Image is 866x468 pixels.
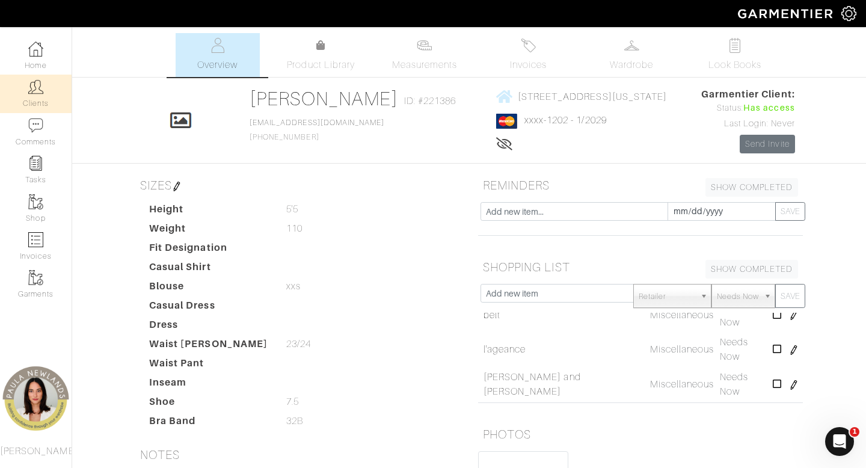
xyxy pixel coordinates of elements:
[287,58,355,72] span: Product Library
[28,194,43,209] img: garments-icon-b7da505a4dc4fd61783c78ac3ca0ef83fa9d6f193b1c9dc38574b1d14d53ca28.png
[28,232,43,247] img: orders-icon-0abe47150d42831381b5fb84f609e132dff9fe21cb692f30cb5eec754e2cba89.png
[789,345,799,355] img: pen-cf24a1663064a2ec1b9c1bd2387e9de7a2fa800b781884d57f21acf72779bad2.png
[650,379,714,390] span: Miscellaneous
[775,284,805,308] button: SAVE
[417,38,432,53] img: measurements-466bbee1fd09ba9460f595b01e5d73f9e2bff037440d3c8f018324cb6cdf7a4a.svg
[197,58,238,72] span: Overview
[140,414,277,433] dt: Bra Band
[650,344,714,355] span: Miscellaneous
[382,33,467,77] a: Measurements
[728,38,743,53] img: todo-9ac3debb85659649dc8f770b8b6100bb5dab4b48dedcbae339e5042a72dfd3cc.svg
[732,3,841,24] img: garmentier-logo-header-white-b43fb05a5012e4ada735d5af1a66efaba907eab6374d6393d1fbf88cb4ef424d.png
[510,58,547,72] span: Invoices
[286,337,311,351] span: 23/24
[624,38,639,53] img: wardrobe-487a4870c1b7c33e795ec22d11cfc2ed9d08956e64fb3008fe2437562e282088.svg
[484,370,644,399] a: [PERSON_NAME] and [PERSON_NAME]
[705,178,798,197] a: SHOW COMPLETED
[140,356,277,375] dt: Waist Pant
[286,414,303,428] span: 32B
[286,279,301,294] span: xxs
[850,427,859,437] span: 1
[140,395,277,414] dt: Shoe
[720,372,748,397] span: Needs Now
[701,117,795,131] div: Last Login: Never
[210,38,225,53] img: basicinfo-40fd8af6dae0f16599ec9e87c0ef1c0a1fdea2edbe929e3d69a839185d80c458.svg
[486,33,570,77] a: Invoices
[172,182,182,191] img: pen-cf24a1663064a2ec1b9c1bd2387e9de7a2fa800b781884d57f21acf72779bad2.png
[28,270,43,285] img: garments-icon-b7da505a4dc4fd61783c78ac3ca0ef83fa9d6f193b1c9dc38574b1d14d53ca28.png
[701,102,795,115] div: Status:
[650,310,714,321] span: Miscellaneous
[775,202,805,221] button: SAVE
[478,173,803,197] h5: REMINDERS
[789,380,799,390] img: pen-cf24a1663064a2ec1b9c1bd2387e9de7a2fa800b781884d57f21acf72779bad2.png
[28,42,43,57] img: dashboard-icon-dbcd8f5a0b271acd01030246c82b418ddd0df26cd7fceb0bd07c9910d44c42f6.png
[708,58,762,72] span: Look Books
[481,202,668,221] input: Add new item...
[140,318,277,337] dt: Dress
[250,119,384,127] a: [EMAIL_ADDRESS][DOMAIN_NAME]
[496,89,667,104] a: [STREET_ADDRESS][US_STATE]
[481,284,634,303] input: Add new item
[250,88,398,109] a: [PERSON_NAME]
[28,156,43,171] img: reminder-icon-8004d30b9f0a5d33ae49ab947aed9ed385cf756f9e5892f1edd6e32f2345188e.png
[589,33,674,77] a: Wardrobe
[720,337,748,362] span: Needs Now
[250,119,384,141] span: [PHONE_NUMBER]
[701,87,795,102] span: Garmentier Client:
[484,308,500,322] a: belt
[140,221,277,241] dt: Weight
[693,33,777,77] a: Look Books
[518,91,667,102] span: [STREET_ADDRESS][US_STATE]
[286,395,299,409] span: 7.5
[789,310,799,320] img: pen-cf24a1663064a2ec1b9c1bd2387e9de7a2fa800b781884d57f21acf72779bad2.png
[135,173,460,197] h5: SIZES
[825,427,854,456] iframe: Intercom live chat
[279,38,363,72] a: Product Library
[705,260,798,279] a: SHOW COMPLETED
[140,241,277,260] dt: Fit Designation
[521,38,536,53] img: orders-27d20c2124de7fd6de4e0e44c1d41de31381a507db9b33961299e4e07d508b8c.svg
[176,33,260,77] a: Overview
[639,285,695,309] span: Retailer
[286,221,302,236] span: 110
[140,375,277,395] dt: Inseam
[135,443,460,467] h5: NOTES
[478,422,803,446] h5: PHOTOS
[478,255,803,279] h5: SHOPPING LIST
[841,6,856,21] img: gear-icon-white-bd11855cb880d31180b6d7d6211b90ccbf57a29d726f0c71d8c61bd08dd39cc2.png
[610,58,653,72] span: Wardrobe
[524,115,607,126] a: xxxx-1202 - 1/2029
[496,114,517,129] img: mastercard-2c98a0d54659f76b027c6839bea21931c3e23d06ea5b2b5660056f2e14d2f154.png
[140,337,277,356] dt: Waist [PERSON_NAME]
[140,298,277,318] dt: Casual Dress
[392,58,458,72] span: Measurements
[286,202,298,217] span: 5'5
[140,260,277,279] dt: Casual Shirt
[717,285,759,309] span: Needs Now
[740,135,795,153] a: Send Invite
[484,342,526,357] a: l'ageance
[28,118,43,133] img: comment-icon-a0a6a9ef722e966f86d9cbdc48e553b5cf19dbc54f86b18d962a5391bc8f6eb6.png
[28,79,43,94] img: clients-icon-6bae9207a08558b7cb47a8932f037763ab4055f8c8b6bfacd5dc20c3e0201464.png
[140,279,277,298] dt: Blouse
[720,303,748,328] span: Needs Now
[140,202,277,221] dt: Height
[404,94,456,108] span: ID: #221386
[743,102,795,115] span: Has access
